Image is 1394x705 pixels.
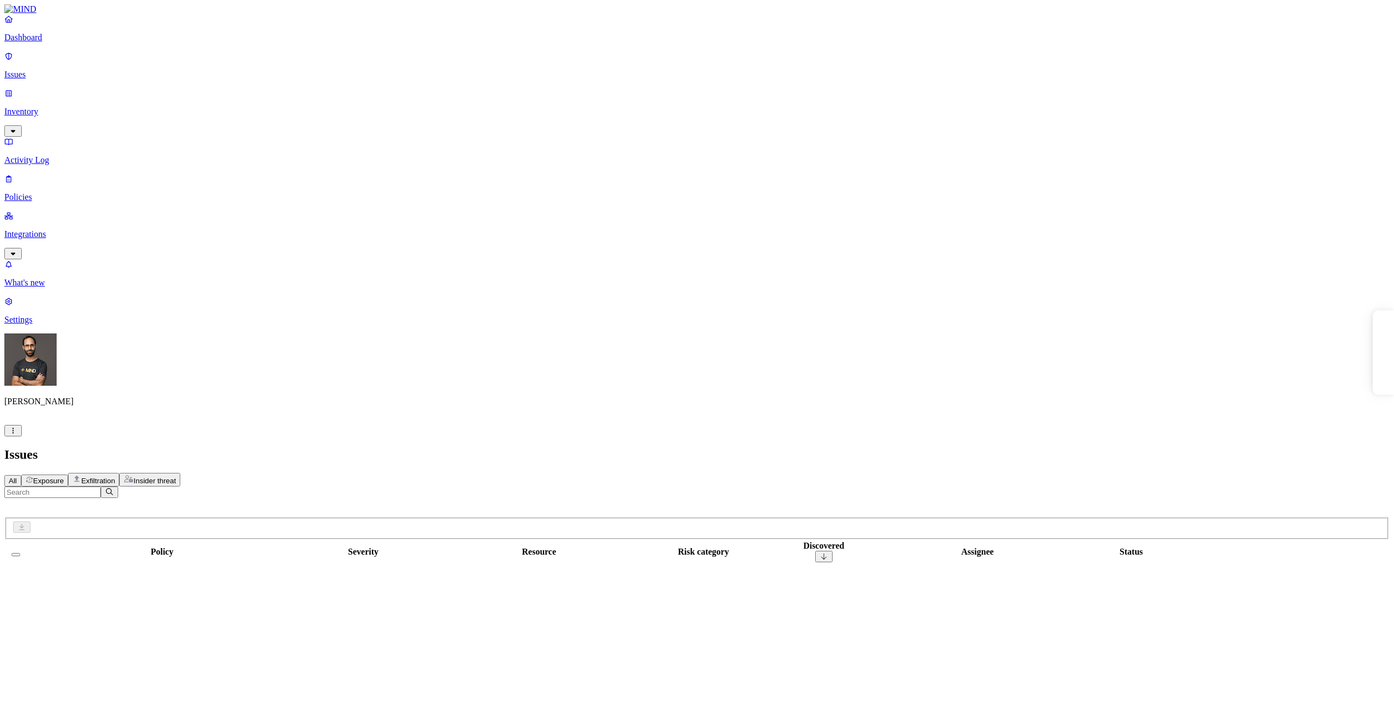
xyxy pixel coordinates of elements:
img: MIND [4,4,36,14]
div: Assignee [891,547,1065,557]
a: Inventory [4,88,1390,135]
a: MIND [4,4,1390,14]
p: Policies [4,192,1390,202]
p: Activity Log [4,155,1390,165]
span: All [9,477,17,485]
span: Exposure [33,477,64,485]
button: Select all [11,553,20,556]
a: Dashboard [4,14,1390,42]
p: Integrations [4,229,1390,239]
a: Activity Log [4,137,1390,165]
h2: Issues [4,447,1390,462]
div: Risk category [650,547,757,557]
p: Dashboard [4,33,1390,42]
a: Policies [4,174,1390,202]
div: Severity [298,547,428,557]
p: [PERSON_NAME] [4,397,1390,406]
a: Integrations [4,211,1390,258]
span: Exfiltration [81,477,115,485]
a: What's new [4,259,1390,288]
p: Inventory [4,107,1390,117]
input: Search [4,487,101,498]
a: Settings [4,296,1390,325]
div: Status [1066,547,1196,557]
img: Ohad Abarbanel [4,333,57,386]
div: Policy [28,547,296,557]
a: Issues [4,51,1390,80]
div: Resource [430,547,648,557]
span: Insider threat [133,477,176,485]
p: Issues [4,70,1390,80]
div: Discovered [759,541,889,551]
p: Settings [4,315,1390,325]
p: What's new [4,278,1390,288]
